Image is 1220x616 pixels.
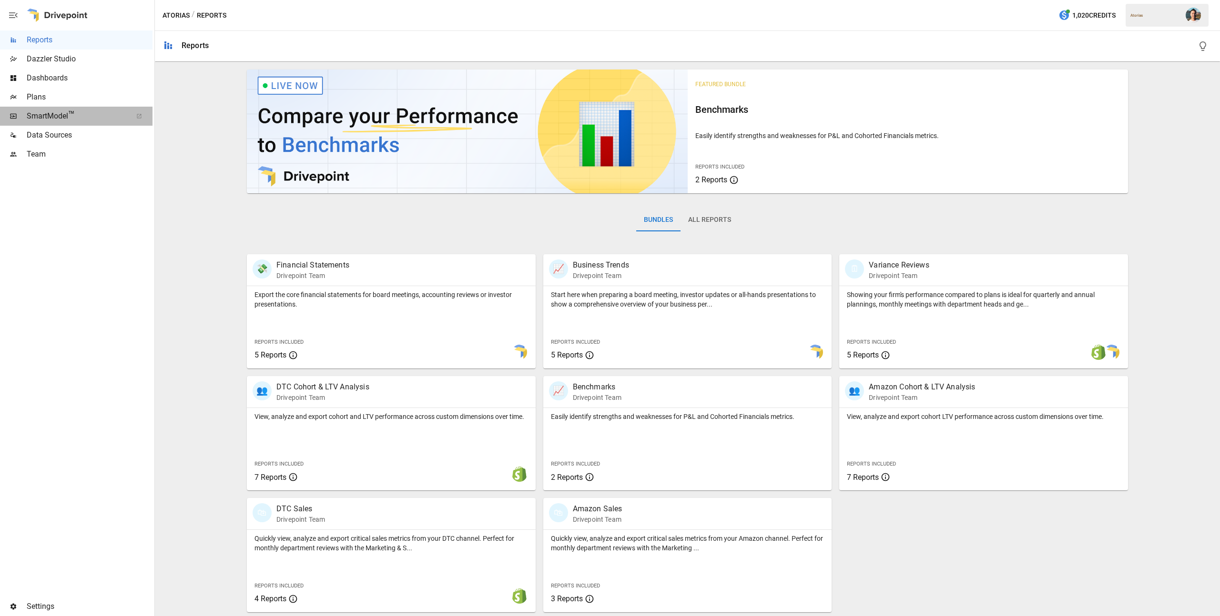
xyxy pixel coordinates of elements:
[512,345,527,360] img: smart model
[695,81,746,88] span: Featured Bundle
[276,271,349,280] p: Drivepoint Team
[549,381,568,400] div: 📈
[512,467,527,482] img: shopify
[247,70,688,193] img: video thumbnail
[847,290,1120,309] p: Showing your firm's performance compared to plans is ideal for quarterly and annual plannings, mo...
[847,461,896,467] span: Reports Included
[847,412,1120,421] p: View, analyze and export cohort LTV performance across custom dimensions over time.
[1091,345,1106,360] img: shopify
[276,515,325,524] p: Drivepoint Team
[254,534,528,553] p: Quickly view, analyze and export critical sales metrics from your DTC channel. Perfect for monthl...
[845,259,864,278] div: 🗓
[276,503,325,515] p: DTC Sales
[276,393,369,402] p: Drivepoint Team
[254,290,528,309] p: Export the core financial statements for board meetings, accounting reviews or investor presentat...
[549,503,568,522] div: 🛍
[27,601,152,612] span: Settings
[1130,13,1180,18] div: Atorias
[681,209,739,231] button: All Reports
[845,381,864,400] div: 👥
[182,41,209,50] div: Reports
[192,10,195,21] div: /
[573,381,621,393] p: Benchmarks
[254,473,286,482] span: 7 Reports
[847,473,879,482] span: 7 Reports
[869,259,929,271] p: Variance Reviews
[27,129,152,141] span: Data Sources
[254,461,304,467] span: Reports Included
[551,594,583,603] span: 3 Reports
[573,271,629,280] p: Drivepoint Team
[68,109,75,121] span: ™
[869,271,929,280] p: Drivepoint Team
[27,110,126,122] span: SmartModel
[636,209,681,231] button: Bundles
[551,350,583,359] span: 5 Reports
[163,10,190,21] button: Atorias
[551,339,600,345] span: Reports Included
[27,72,152,84] span: Dashboards
[1072,10,1116,21] span: 1,020 Credits
[869,393,975,402] p: Drivepoint Team
[254,350,286,359] span: 5 Reports
[276,381,369,393] p: DTC Cohort & LTV Analysis
[551,473,583,482] span: 2 Reports
[695,175,727,184] span: 2 Reports
[847,339,896,345] span: Reports Included
[695,102,1121,117] h6: Benchmarks
[253,259,272,278] div: 💸
[573,259,629,271] p: Business Trends
[573,515,622,524] p: Drivepoint Team
[1104,345,1119,360] img: smart model
[254,583,304,589] span: Reports Included
[551,461,600,467] span: Reports Included
[253,503,272,522] div: 🛍
[573,393,621,402] p: Drivepoint Team
[253,381,272,400] div: 👥
[551,412,824,421] p: Easily identify strengths and weaknesses for P&L and Cohorted Financials metrics.
[27,91,152,103] span: Plans
[254,594,286,603] span: 4 Reports
[573,503,622,515] p: Amazon Sales
[254,412,528,421] p: View, analyze and export cohort and LTV performance across custom dimensions over time.
[27,53,152,65] span: Dazzler Studio
[276,259,349,271] p: Financial Statements
[695,164,744,170] span: Reports Included
[695,131,1121,140] p: Easily identify strengths and weaknesses for P&L and Cohorted Financials metrics.
[551,290,824,309] p: Start here when preparing a board meeting, investor updates or all-hands presentations to show a ...
[551,583,600,589] span: Reports Included
[551,534,824,553] p: Quickly view, analyze and export critical sales metrics from your Amazon channel. Perfect for mon...
[27,34,152,46] span: Reports
[549,259,568,278] div: 📈
[512,588,527,604] img: shopify
[1055,7,1119,24] button: 1,020Credits
[847,350,879,359] span: 5 Reports
[27,149,152,160] span: Team
[254,339,304,345] span: Reports Included
[869,381,975,393] p: Amazon Cohort & LTV Analysis
[808,345,823,360] img: smart model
